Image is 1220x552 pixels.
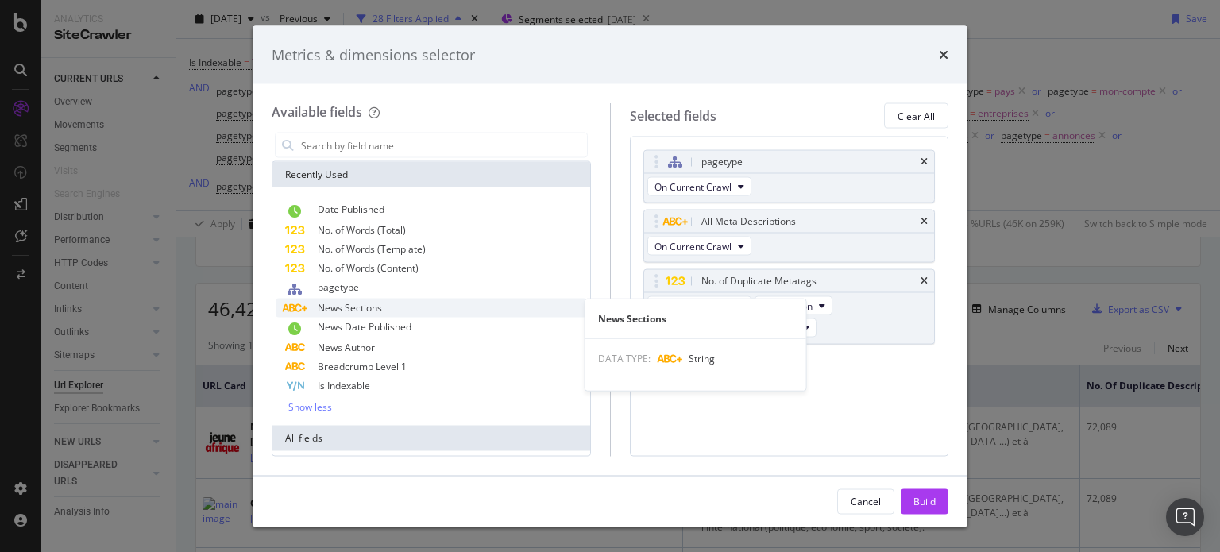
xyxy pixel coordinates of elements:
[272,426,590,451] div: All fields
[654,239,732,253] span: On Current Crawl
[701,273,817,289] div: No. of Duplicate Metatags
[318,223,406,237] span: No. of Words (Total)
[701,214,796,230] div: All Meta Descriptions
[913,494,936,508] div: Build
[272,44,475,65] div: Metrics & dimensions selector
[689,351,715,365] span: String
[272,103,362,121] div: Available fields
[643,210,936,263] div: All Meta DescriptionstimesOn Current Crawl
[898,109,935,122] div: Clear All
[318,203,384,216] span: Date Published
[837,488,894,514] button: Cancel
[318,360,407,373] span: Breadcrumb Level 1
[643,150,936,203] div: pagetypetimesOn Current Crawl
[318,280,359,294] span: pagetype
[318,379,370,392] span: Is Indexable
[318,242,426,256] span: No. of Words (Template)
[851,494,881,508] div: Cancel
[884,103,948,129] button: Clear All
[921,157,928,167] div: times
[318,320,411,334] span: News Date Published
[701,154,743,170] div: pagetype
[647,237,751,256] button: On Current Crawl
[755,296,832,315] button: Description
[1166,498,1204,536] div: Open Intercom Messenger
[921,217,928,226] div: times
[921,276,928,286] div: times
[654,179,732,193] span: On Current Crawl
[253,25,967,527] div: modal
[318,261,419,275] span: No. of Words (Content)
[630,106,716,125] div: Selected fields
[272,162,590,187] div: Recently Used
[598,351,651,365] span: DATA TYPE:
[318,301,382,315] span: News Sections
[318,341,375,354] span: News Author
[643,269,936,345] div: No. of Duplicate MetatagstimesOn Current CrawlDescriptionAmong Other Indexable URLs in Same Zone
[299,133,587,157] input: Search by field name
[647,296,751,315] button: On Current Crawl
[585,311,806,325] div: News Sections
[939,44,948,65] div: times
[288,402,332,413] div: Show less
[901,488,948,514] button: Build
[647,177,751,196] button: On Current Crawl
